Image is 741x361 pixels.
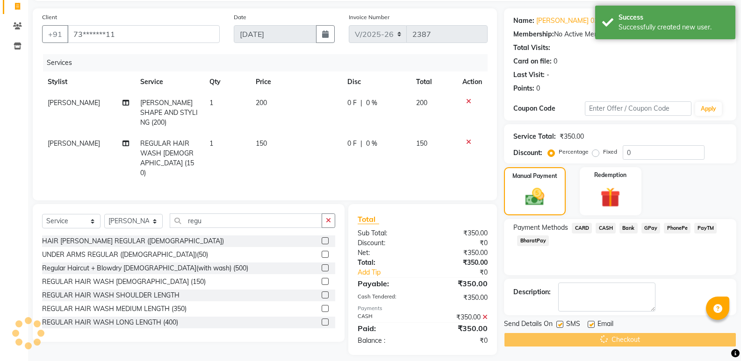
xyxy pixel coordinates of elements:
[513,132,556,142] div: Service Total:
[209,99,213,107] span: 1
[351,238,423,248] div: Discount:
[351,312,423,322] div: CASH
[423,248,495,258] div: ₹350.00
[351,293,423,303] div: Cash Tendered:
[547,70,549,80] div: -
[416,139,427,148] span: 150
[360,98,362,108] span: |
[209,139,213,148] span: 1
[513,148,542,158] div: Discount:
[256,139,267,148] span: 150
[457,71,488,92] th: Action
[596,223,616,234] span: CASH
[513,104,584,113] div: Coupon Code
[603,148,617,156] label: Fixed
[504,319,553,331] span: Send Details On
[42,318,178,327] div: REGULAR HAIR WASH LONG LENGTH (400)
[517,235,549,246] span: BharatPay
[48,139,100,148] span: [PERSON_NAME]
[351,323,423,334] div: Paid:
[585,101,691,116] input: Enter Offer / Coupon Code
[566,319,580,331] span: SMS
[423,312,495,322] div: ₹350.00
[351,248,423,258] div: Net:
[351,268,435,277] a: Add Tip
[423,323,495,334] div: ₹350.00
[42,277,206,287] div: REGULAR HAIR WASH [DEMOGRAPHIC_DATA] (150)
[512,172,557,180] label: Manual Payment
[351,336,423,346] div: Balance :
[513,223,568,233] span: Payment Methods
[423,258,495,268] div: ₹350.00
[358,304,488,312] div: Payments
[140,139,194,177] span: REGULAR HAIR WASH [DEMOGRAPHIC_DATA] (150)
[256,99,267,107] span: 200
[513,43,550,53] div: Total Visits:
[619,223,638,234] span: Bank
[234,13,246,21] label: Date
[351,258,423,268] div: Total:
[513,16,534,26] div: Name:
[513,57,552,66] div: Card on file:
[42,71,135,92] th: Stylist
[170,213,322,228] input: Search or Scan
[513,29,727,39] div: No Active Membership
[42,304,187,314] div: REGULAR HAIR WASH MEDIUM LENGTH (350)
[358,214,379,224] span: Total
[42,250,208,260] div: UNDER ARMS REGULAR ([DEMOGRAPHIC_DATA])(50)
[204,71,250,92] th: Qty
[536,84,540,93] div: 0
[423,228,495,238] div: ₹350.00
[347,98,357,108] span: 0 F
[360,139,362,149] span: |
[641,223,661,234] span: GPay
[42,25,68,43] button: +91
[423,336,495,346] div: ₹0
[694,223,717,234] span: PayTM
[560,132,584,142] div: ₹350.00
[67,25,220,43] input: Search by Name/Mobile/Email/Code
[351,228,423,238] div: Sub Total:
[513,84,534,93] div: Points:
[43,54,495,71] div: Services
[513,70,545,80] div: Last Visit:
[435,268,495,277] div: ₹0
[351,278,423,289] div: Payable:
[619,13,728,22] div: Success
[416,99,427,107] span: 200
[423,293,495,303] div: ₹350.00
[619,22,728,32] div: Successfully created new user.
[366,98,377,108] span: 0 %
[342,71,411,92] th: Disc
[594,171,626,179] label: Redemption
[695,102,722,116] button: Apply
[513,287,551,297] div: Description:
[536,16,598,26] a: [PERSON_NAME] 03
[135,71,204,92] th: Service
[42,236,224,246] div: HAIR [PERSON_NAME] REGULAR ([DEMOGRAPHIC_DATA])
[347,139,357,149] span: 0 F
[48,99,100,107] span: [PERSON_NAME]
[250,71,342,92] th: Price
[597,319,613,331] span: Email
[42,263,248,273] div: Regular Haircut + Blowdry [DEMOGRAPHIC_DATA](with wash) (500)
[513,29,554,39] div: Membership:
[140,99,198,127] span: [PERSON_NAME] SHAPE AND STYLING (200)
[519,186,550,208] img: _cash.svg
[349,13,389,21] label: Invoice Number
[572,223,592,234] span: CARD
[423,238,495,248] div: ₹0
[423,278,495,289] div: ₹350.00
[664,223,691,234] span: PhonePe
[42,290,180,300] div: REGULAR HAIR WASH SHOULDER LENGTH
[42,13,57,21] label: Client
[366,139,377,149] span: 0 %
[554,57,557,66] div: 0
[594,185,626,210] img: _gift.svg
[410,71,457,92] th: Total
[559,148,589,156] label: Percentage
